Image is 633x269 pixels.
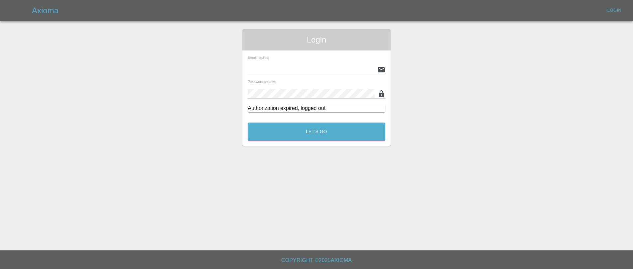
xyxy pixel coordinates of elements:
button: Let's Go [248,123,385,141]
span: Password [248,80,276,84]
small: (required) [257,56,269,59]
a: Login [604,5,625,16]
div: Authorization expired, logged out [248,104,385,112]
span: Email [248,55,269,59]
h5: Axioma [32,5,59,16]
small: (required) [263,81,276,84]
h6: Copyright © 2025 Axioma [5,256,628,265]
span: Login [248,35,385,45]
